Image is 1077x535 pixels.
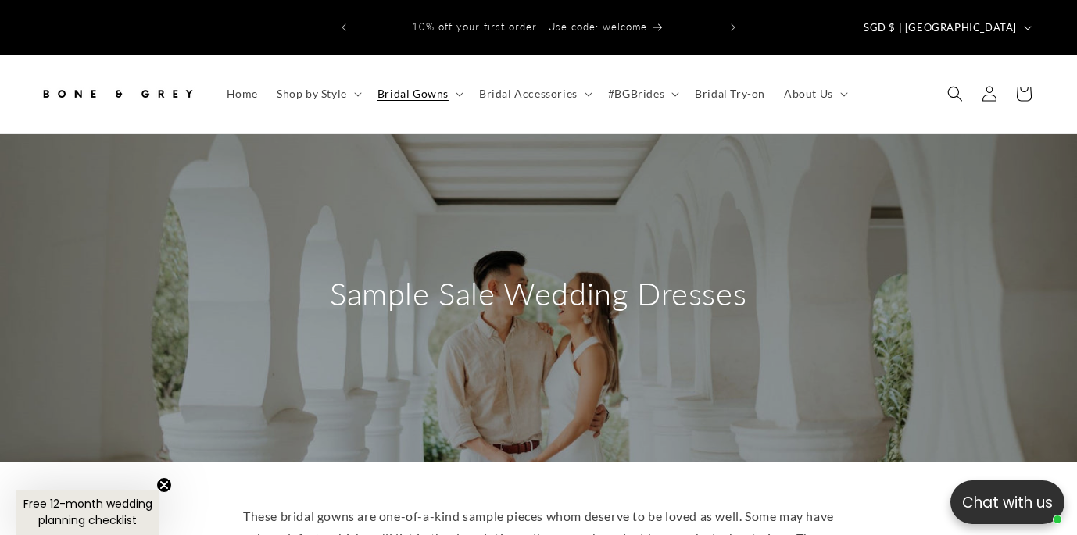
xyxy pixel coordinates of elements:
[608,87,664,101] span: #BGBrides
[327,12,361,42] button: Previous announcement
[377,87,449,101] span: Bridal Gowns
[330,273,746,314] h2: Sample Sale Wedding Dresses
[412,20,647,33] span: 10% off your first order | Use code: welcome
[470,77,599,110] summary: Bridal Accessories
[695,87,765,101] span: Bridal Try-on
[854,12,1038,42] button: SGD $ | [GEOGRAPHIC_DATA]
[685,77,775,110] a: Bridal Try-on
[156,477,172,493] button: Close teaser
[716,12,750,42] button: Next announcement
[938,77,972,111] summary: Search
[479,87,578,101] span: Bridal Accessories
[227,87,258,101] span: Home
[599,77,685,110] summary: #BGBrides
[950,480,1064,524] button: Open chatbox
[217,77,267,110] a: Home
[368,77,470,110] summary: Bridal Gowns
[39,77,195,111] img: Bone and Grey Bridal
[864,20,1017,36] span: SGD $ | [GEOGRAPHIC_DATA]
[34,71,202,117] a: Bone and Grey Bridal
[267,77,368,110] summary: Shop by Style
[784,87,833,101] span: About Us
[950,491,1064,514] p: Chat with us
[775,77,854,110] summary: About Us
[16,490,159,535] div: Free 12-month wedding planning checklistClose teaser
[277,87,347,101] span: Shop by Style
[23,496,152,528] span: Free 12-month wedding planning checklist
